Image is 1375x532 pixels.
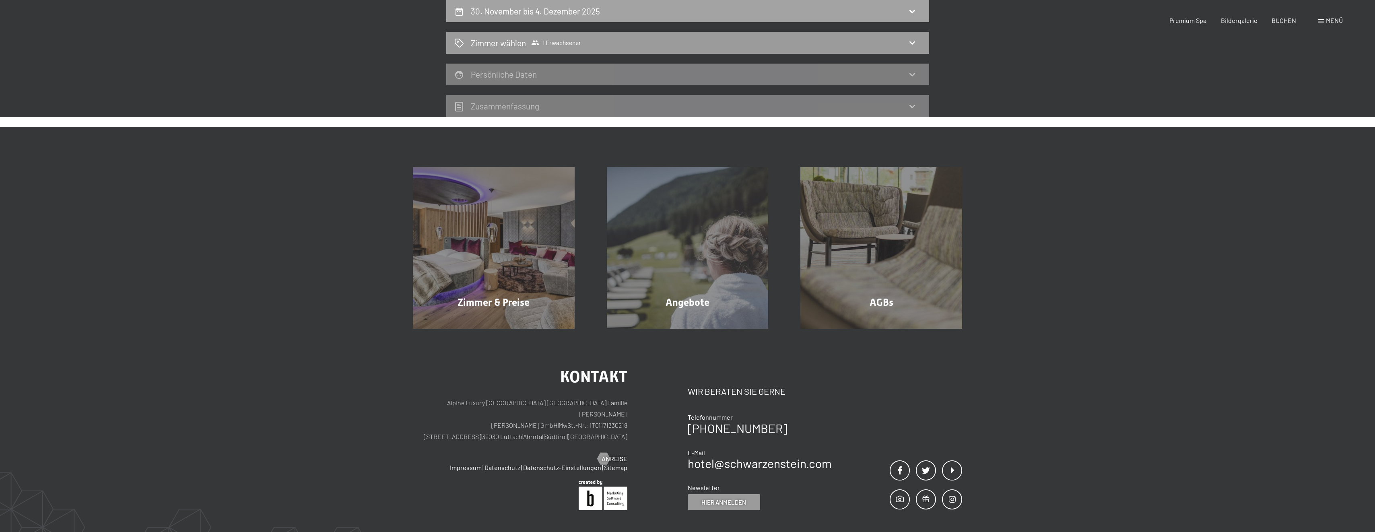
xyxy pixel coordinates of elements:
a: Buchung Angebote [591,167,785,329]
h2: Zimmer wählen [471,37,526,49]
span: Wir beraten Sie gerne [688,386,785,396]
span: Telefonnummer [688,413,733,421]
span: | [567,433,568,440]
span: Angebote [666,297,709,308]
span: | [481,433,482,440]
span: | [521,464,522,471]
a: Bildergalerie [1221,16,1257,24]
span: | [602,464,603,471]
a: [PHONE_NUMBER] [688,421,787,435]
h2: 30. November bis 4. Dezember 2025 [471,6,600,16]
a: Premium Spa [1169,16,1206,24]
span: Kontakt [560,367,627,386]
a: Datenschutz-Einstellungen [523,464,601,471]
a: Anreise [598,454,627,463]
h2: Persönliche Daten [471,69,537,79]
h2: Zusammen­fassung [471,101,539,111]
span: | [522,433,523,440]
a: Datenschutz [484,464,520,471]
span: 1 Erwachsener [531,39,581,47]
span: | [482,464,484,471]
img: Brandnamic GmbH | Leading Hospitality Solutions [579,480,627,510]
span: Newsletter [688,484,720,491]
span: AGBs [870,297,893,308]
a: Sitemap [604,464,627,471]
p: Alpine Luxury [GEOGRAPHIC_DATA] [GEOGRAPHIC_DATA] Familie [PERSON_NAME] [PERSON_NAME] GmbH MwSt.-... [413,397,627,442]
a: Buchung AGBs [784,167,978,329]
span: Zimmer & Preise [458,297,530,308]
a: hotel@schwarzenstein.com [688,456,832,470]
span: | [606,399,607,406]
span: Menü [1326,16,1343,24]
a: BUCHEN [1272,16,1296,24]
span: E-Mail [688,449,705,456]
a: Impressum [450,464,482,471]
span: Hier anmelden [701,498,746,507]
a: Buchung Zimmer & Preise [397,167,591,329]
span: Anreise [602,454,627,463]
